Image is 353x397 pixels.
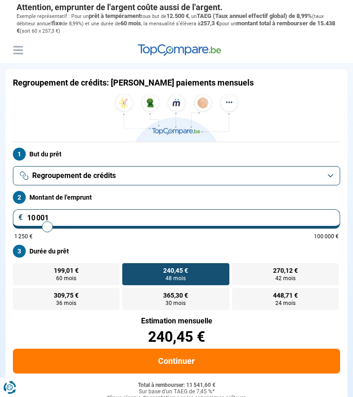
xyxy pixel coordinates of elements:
h1: Regroupement de crédits: [PERSON_NAME] paiements mensuels [13,78,254,88]
span: 30 mois [165,300,186,306]
span: 199,01 € [54,267,79,274]
span: 12.500 € [166,12,189,19]
span: 24 mois [275,300,296,306]
span: € [18,214,23,221]
span: TAEG (Taux annuel effectif global) de 8,99% [197,12,312,19]
p: Exemple représentatif : Pour un tous but de , un (taux débiteur annuel de 8,99%) et une durée de ... [17,12,336,35]
span: 240,45 € [163,267,188,274]
span: montant total à rembourser de 15.438 € [17,20,335,34]
span: prêt à tempérament [89,12,141,19]
img: TopCompare.be [112,94,241,142]
label: Montant de l'emprunt [13,191,340,204]
img: TopCompare [138,44,221,56]
span: 42 mois [275,276,296,281]
span: 365,30 € [163,292,188,299]
div: Sur base d'un TAEG de 7,45 %* [13,389,340,395]
p: Attention, emprunter de l'argent coûte aussi de l'argent. [17,2,336,12]
div: Estimation mensuelle [13,317,340,325]
span: 36 mois [56,300,76,306]
span: 1 250 € [14,234,33,239]
div: Total à rembourser: 11 541,60 € [13,382,340,389]
span: 309,75 € [54,292,79,299]
span: 448,71 € [273,292,298,299]
button: Menu [11,43,25,57]
span: 100 000 € [314,234,339,239]
span: 60 mois [56,276,76,281]
span: 60 mois [120,20,141,27]
span: 270,12 € [273,267,298,274]
div: 240,45 € [13,329,340,344]
span: 48 mois [165,276,186,281]
label: But du prêt [13,148,340,161]
button: Regroupement de crédits [13,166,340,185]
label: Durée du prêt [13,245,340,258]
span: 257,3 € [200,20,219,27]
span: fixe [52,20,62,27]
button: Continuer [13,349,340,374]
span: Regroupement de crédits [32,171,116,181]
